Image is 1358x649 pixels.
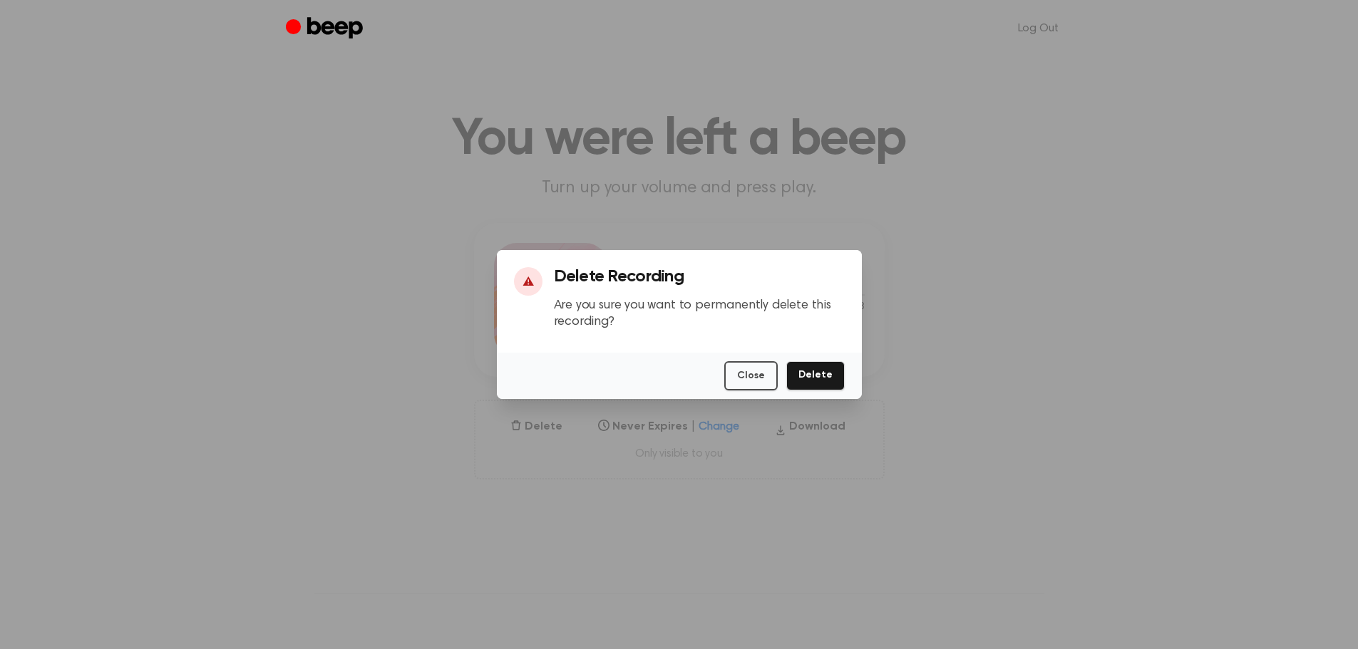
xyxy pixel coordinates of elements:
[724,361,778,390] button: Close
[514,267,542,296] div: ⚠
[786,361,845,390] button: Delete
[554,267,845,286] h3: Delete Recording
[286,15,366,43] a: Beep
[1004,11,1073,46] a: Log Out
[554,298,845,330] p: Are you sure you want to permanently delete this recording?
